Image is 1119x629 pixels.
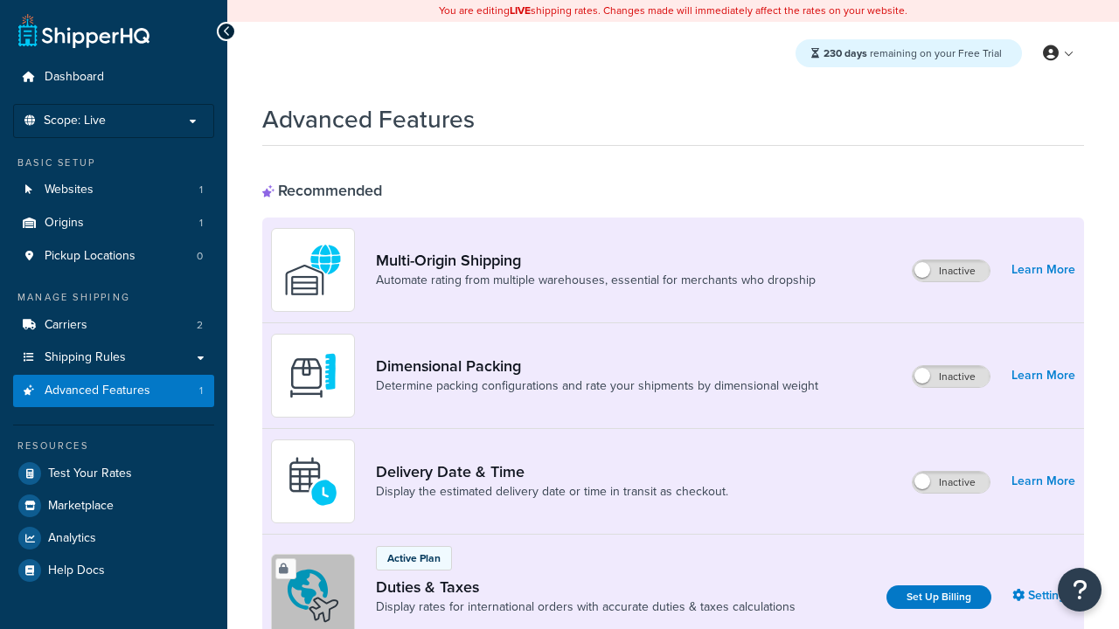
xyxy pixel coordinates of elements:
[510,3,531,18] b: LIVE
[13,458,214,489] a: Test Your Rates
[13,290,214,305] div: Manage Shipping
[45,249,136,264] span: Pickup Locations
[13,174,214,206] a: Websites1
[13,61,214,93] a: Dashboard
[199,216,203,231] span: 1
[387,550,441,566] p: Active Plan
[1011,363,1075,388] a: Learn More
[199,183,203,197] span: 1
[45,384,150,398] span: Advanced Features
[913,366,990,387] label: Inactive
[13,240,214,273] li: Pickup Locations
[13,490,214,522] a: Marketplace
[262,102,475,136] h1: Advanced Features
[1058,568,1102,612] button: Open Resource Center
[199,384,203,398] span: 1
[13,375,214,407] li: Advanced Features
[1011,258,1075,282] a: Learn More
[45,70,104,85] span: Dashboard
[1012,584,1075,608] a: Settings
[376,251,816,270] a: Multi-Origin Shipping
[13,240,214,273] a: Pickup Locations0
[376,483,728,501] a: Display the estimated delivery date or time in transit as checkout.
[13,207,214,239] li: Origins
[197,318,203,333] span: 2
[376,356,818,376] a: Dimensional Packing
[48,467,132,481] span: Test Your Rates
[376,462,728,481] a: Delivery Date & Time
[45,350,126,365] span: Shipping Rules
[44,114,106,128] span: Scope: Live
[197,249,203,264] span: 0
[13,309,214,342] a: Carriers2
[13,309,214,342] li: Carriers
[13,174,214,206] li: Websites
[13,439,214,453] div: Resources
[376,598,796,616] a: Display rates for international orders with accurate duties & taxes calculations
[282,451,344,512] img: gfkeb5ejjkALwAAAABJRU5ErkJggg==
[45,183,94,197] span: Websites
[45,216,84,231] span: Origins
[13,342,214,374] a: Shipping Rules
[1011,469,1075,494] a: Learn More
[48,531,96,546] span: Analytics
[13,156,214,170] div: Basic Setup
[886,585,991,609] a: Set Up Billing
[824,45,1002,61] span: remaining on your Free Trial
[48,563,105,578] span: Help Docs
[45,318,87,333] span: Carriers
[13,375,214,407] a: Advanced Features1
[282,345,344,406] img: DTVBYsAAAAAASUVORK5CYII=
[48,499,114,514] span: Marketplace
[376,377,818,395] a: Determine packing configurations and rate your shipments by dimensional weight
[913,472,990,493] label: Inactive
[913,260,990,281] label: Inactive
[824,45,867,61] strong: 230 days
[376,272,816,289] a: Automate rating from multiple warehouses, essential for merchants who dropship
[282,239,344,301] img: WatD5o0RtDAAAAAElFTkSuQmCC
[13,522,214,554] a: Analytics
[13,555,214,586] a: Help Docs
[376,577,796,597] a: Duties & Taxes
[262,181,382,200] div: Recommended
[13,207,214,239] a: Origins1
